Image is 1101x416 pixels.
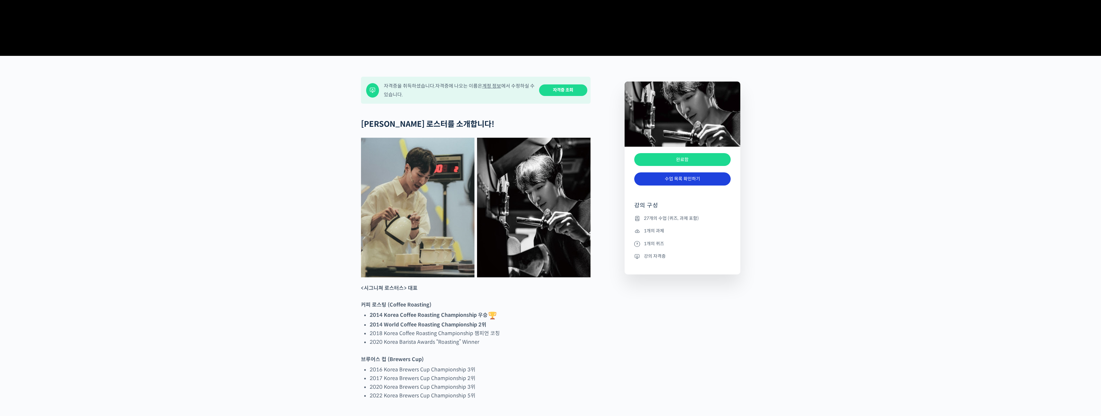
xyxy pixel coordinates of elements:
[370,374,591,383] li: 2017 Korea Brewers Cup Championship 2위
[20,213,24,218] span: 홈
[539,84,587,96] a: 자격증 조회
[634,240,731,247] li: 1개의 퀴즈
[370,321,486,328] strong: 2014 World Coffee Roasting Championship 2위
[370,391,591,400] li: 2022 Korea Brewers Cup Championship 5위
[634,172,731,186] a: 수업 목록 확인하기
[361,301,431,308] strong: 커피 로스팅 (Coffee Roasting)
[384,82,535,99] div: 자격증을 취득하셨습니다. 자격증에 나오는 이름은 에서 수정하실 수 있습니다.
[83,204,123,220] a: 설정
[370,329,591,338] li: 2018 Korea Coffee Roasting Championship 챔피언 코칭
[634,252,731,260] li: 강의 자격증
[634,153,731,166] div: 완료함
[42,204,83,220] a: 대화
[482,83,501,89] a: 계정 정보
[370,383,591,391] li: 2020 Korea Brewers Cup Championship 3위
[489,312,496,319] img: 🏆
[361,120,591,129] h2: [PERSON_NAME] 로스터를 소개합니다!
[370,312,497,318] strong: 2014 Korea Coffee Roasting Championship 우승
[634,202,731,214] h4: 강의 구성
[2,204,42,220] a: 홈
[370,365,591,374] li: 2016 Korea Brewers Cup Championship 3위
[634,227,731,235] li: 1개의 과제
[59,213,67,219] span: 대화
[634,214,731,222] li: 27개의 수업 (퀴즈, 과제 포함)
[361,356,424,363] strong: 브루어스 컵 (Brewers Cup)
[370,338,591,346] li: 2020 Korea Barista Awards “Roasting” Winner
[361,285,418,291] strong: <시그니쳐 로스터스> 대표
[99,213,107,218] span: 설정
